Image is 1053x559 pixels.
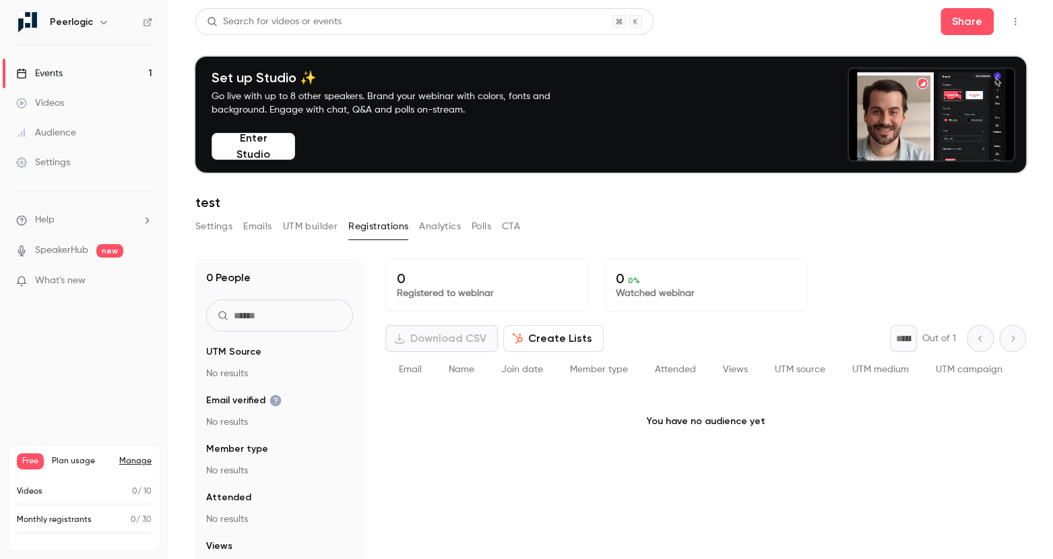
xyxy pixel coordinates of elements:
[131,514,152,526] p: / 30
[503,325,604,352] button: Create Lists
[385,388,1026,455] p: You have no audience yet
[570,365,628,374] span: Member type
[616,270,796,287] p: 0
[16,156,70,169] div: Settings
[628,276,640,285] span: 0 %
[17,453,44,469] span: Free
[501,365,543,374] span: Join date
[212,133,295,160] button: Enter Studio
[35,213,55,227] span: Help
[195,194,1026,210] h1: test
[852,365,909,374] span: UTM medium
[723,365,748,374] span: Views
[206,415,353,429] p: No results
[348,216,408,237] button: Registrations
[16,96,64,110] div: Videos
[206,464,353,477] p: No results
[502,216,520,237] button: CTA
[206,270,251,286] h1: 0 People
[131,516,136,524] span: 0
[16,126,76,140] div: Audience
[206,394,282,407] span: Email verified
[16,213,152,227] li: help-dropdown-opener
[206,367,353,380] p: No results
[940,8,994,35] button: Share
[96,244,123,258] span: new
[655,365,696,374] span: Attended
[206,491,251,504] span: Attended
[212,90,582,117] p: Go live with up to 8 other speakers. Brand your webinar with colors, fonts and background. Engage...
[207,15,342,29] div: Search for videos or events
[212,69,582,86] h4: Set up Studio ✨
[206,345,261,359] span: UTM Source
[17,486,42,498] p: Videos
[206,539,232,553] span: Views
[936,365,1002,374] span: UTM campaign
[52,456,111,467] span: Plan usage
[616,287,796,300] p: Watched webinar
[419,216,461,237] button: Analytics
[397,287,577,300] p: Registered to webinar
[17,514,92,526] p: Monthly registrants
[35,243,88,258] a: SpeakerHub
[136,275,152,287] iframe: Noticeable Trigger
[132,486,152,498] p: / 10
[243,216,272,237] button: Emails
[397,270,577,287] p: 0
[399,365,422,374] span: Email
[206,512,353,526] p: No results
[472,216,491,237] button: Polls
[195,216,232,237] button: Settings
[50,16,93,29] h6: Peerlogic
[16,67,63,80] div: Events
[206,442,268,456] span: Member type
[922,332,956,345] p: Out of 1
[449,365,474,374] span: Name
[35,274,86,288] span: What's new
[775,365,825,374] span: UTM source
[119,456,152,467] a: Manage
[283,216,338,237] button: UTM builder
[17,11,38,33] img: Peerlogic
[132,488,137,496] span: 0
